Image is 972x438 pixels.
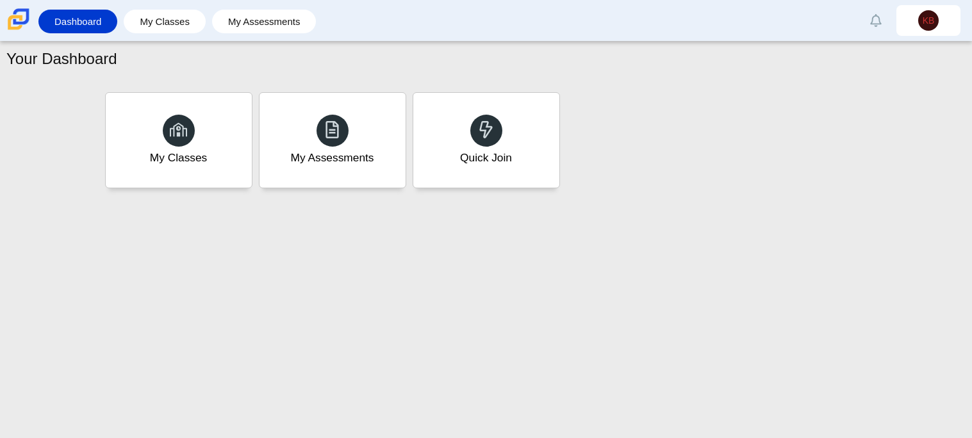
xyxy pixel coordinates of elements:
img: Carmen School of Science & Technology [5,6,32,33]
a: KB [896,5,960,36]
a: Alerts [862,6,890,35]
a: My Classes [130,10,199,33]
span: KB [923,16,935,25]
a: Dashboard [45,10,111,33]
a: Carmen School of Science & Technology [5,24,32,35]
div: Quick Join [460,150,512,166]
a: Quick Join [413,92,560,188]
a: My Classes [105,92,252,188]
h1: Your Dashboard [6,48,117,70]
a: My Assessments [218,10,310,33]
div: My Classes [150,150,208,166]
a: My Assessments [259,92,406,188]
div: My Assessments [291,150,374,166]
